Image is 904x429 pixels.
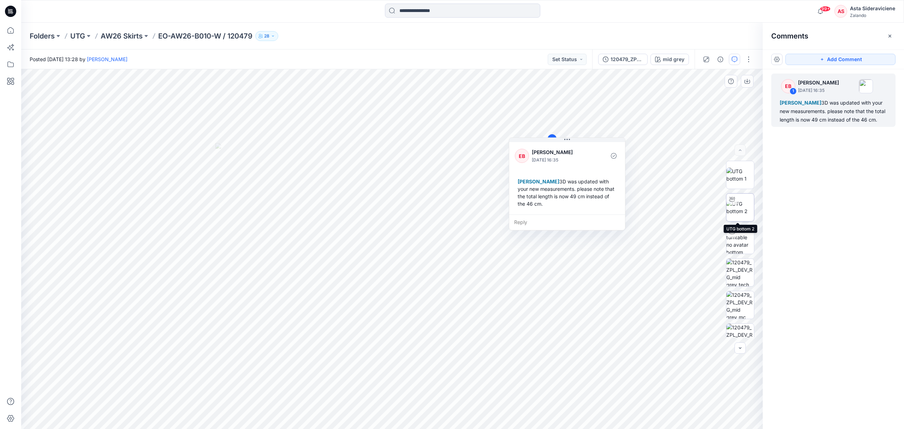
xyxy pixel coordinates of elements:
[518,178,559,184] span: [PERSON_NAME]
[781,79,795,93] div: EB
[509,214,625,230] div: Reply
[850,4,895,13] div: Asta Sideraviciene
[551,136,553,143] span: 1
[70,31,85,41] a: UTG
[820,6,831,12] span: 99+
[30,31,55,41] a: Folders
[515,149,529,163] div: EB
[790,88,797,95] div: 1
[532,148,589,157] p: [PERSON_NAME]
[101,31,143,41] a: AW26 Skirts
[598,54,648,65] button: 120479_ZPL_DEV
[726,168,754,182] img: UTG bottom 1
[726,226,754,254] img: UTG turntable no avatar bottom
[264,32,269,40] p: 28
[798,87,839,94] p: [DATE] 16:35
[798,78,839,87] p: [PERSON_NAME]
[726,324,754,351] img: 120479_ZPL_DEV_RG_mid grey_patterns
[726,291,754,319] img: 120479_ZPL_DEV_RG_mid grey_mc
[30,55,127,63] span: Posted [DATE] 13:28 by
[532,157,589,164] p: [DATE] 16:35
[715,54,726,65] button: Details
[850,13,895,18] div: Zalando
[515,175,619,210] div: 3D was updated with your new measurements. please note that the total length is now 49 cm instead...
[785,54,896,65] button: Add Comment
[650,54,689,65] button: mid grey
[834,5,847,18] div: AS
[726,200,754,215] img: UTG bottom 2
[611,55,643,63] div: 120479_ZPL_DEV
[780,99,887,124] div: 3D was updated with your new measurements. please note that the total length is now 49 cm instead...
[726,259,754,286] img: 120479_ZPL_DEV_RG_mid grey_tech
[663,55,684,63] div: mid grey
[87,56,127,62] a: [PERSON_NAME]
[780,100,821,106] span: [PERSON_NAME]
[771,32,808,40] h2: Comments
[255,31,278,41] button: 28
[158,31,252,41] p: EO-AW26-B010-W / 120479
